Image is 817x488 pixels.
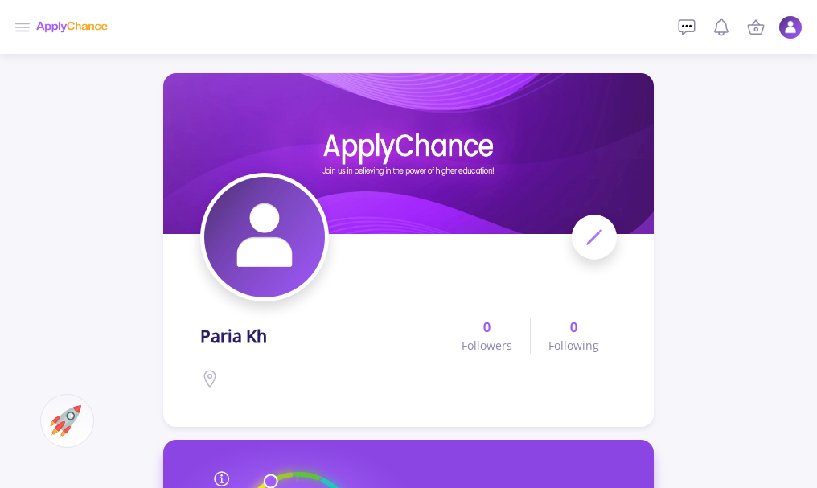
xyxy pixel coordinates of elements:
[462,337,512,354] span: Followers
[548,337,599,354] span: Following
[50,405,81,437] img: ac-market
[200,324,267,350] span: paria kh
[570,318,577,337] b: 0
[483,318,491,337] b: 0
